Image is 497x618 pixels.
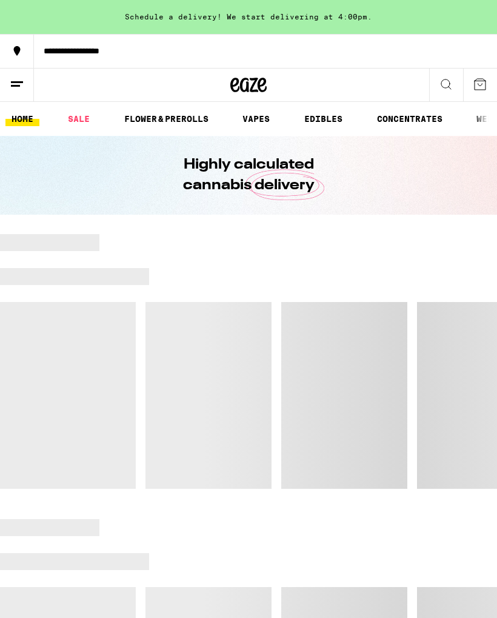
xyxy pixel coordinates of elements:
[148,155,349,196] h1: Highly calculated cannabis delivery
[5,112,39,126] a: HOME
[62,112,96,126] a: SALE
[371,112,449,126] a: CONCENTRATES
[118,112,215,126] a: FLOWER & PREROLLS
[236,112,276,126] a: VAPES
[298,112,349,126] a: EDIBLES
